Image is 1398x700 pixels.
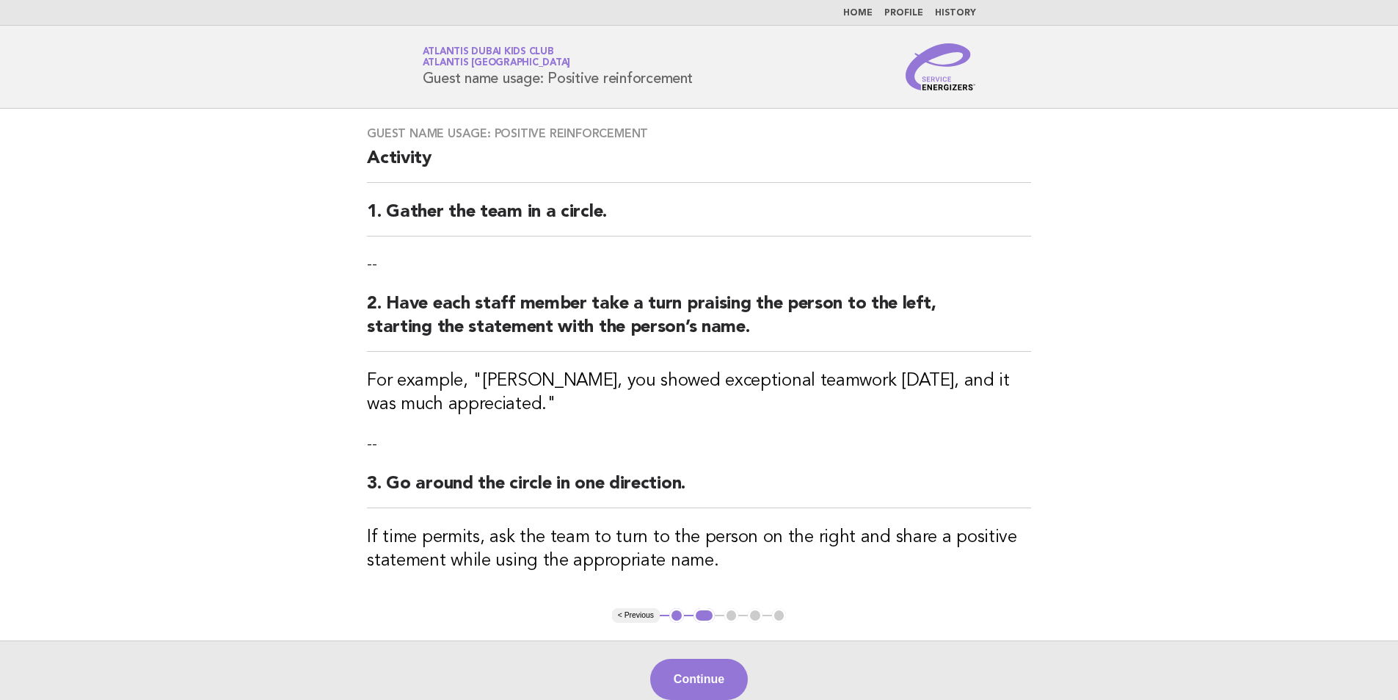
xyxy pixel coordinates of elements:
[693,608,715,623] button: 2
[367,126,1031,141] h3: Guest name usage: Positive reinforcement
[367,254,1031,275] p: --
[612,608,660,623] button: < Previous
[367,526,1031,573] h3: If time permits, ask the team to turn to the person on the right and share a positive statement w...
[906,43,976,90] img: Service Energizers
[367,147,1031,183] h2: Activity
[367,292,1031,352] h2: 2. Have each staff member take a turn praising the person to the left, starting the statement wit...
[423,47,571,68] a: Atlantis Dubai Kids ClubAtlantis [GEOGRAPHIC_DATA]
[367,369,1031,416] h3: For example, "[PERSON_NAME], you showed exceptional teamwork [DATE], and it was much appreciated."
[650,659,748,700] button: Continue
[367,434,1031,455] p: --
[423,48,693,86] h1: Guest name usage: Positive reinforcement
[423,59,571,68] span: Atlantis [GEOGRAPHIC_DATA]
[884,9,923,18] a: Profile
[367,201,1031,237] h2: 1. Gather the team in a circle.
[843,9,873,18] a: Home
[669,608,684,623] button: 1
[935,9,976,18] a: History
[367,472,1031,508] h2: 3. Go around the circle in one direction.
